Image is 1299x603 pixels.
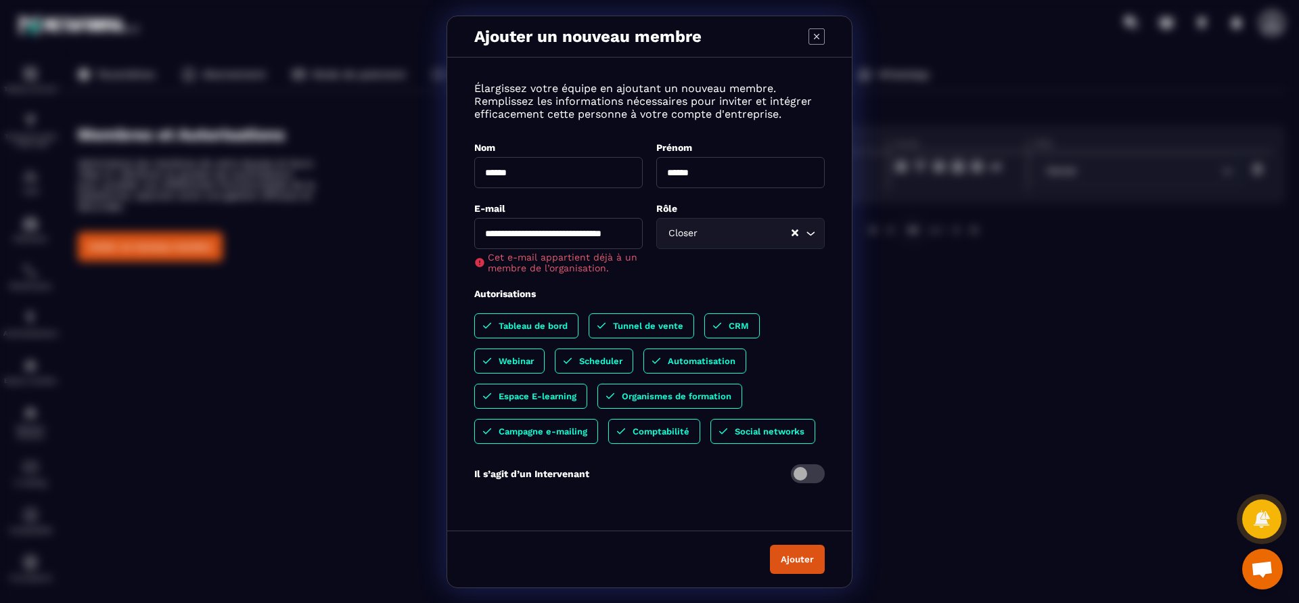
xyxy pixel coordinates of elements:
p: Automatisation [668,356,735,366]
p: Élargissez votre équipe en ajoutant un nouveau membre. Remplissez les informations nécessaires po... [474,82,825,120]
div: Search for option [656,218,825,249]
p: Il s’agit d’un Intervenant [474,468,589,479]
p: Social networks [735,426,804,437]
label: Prénom [656,142,692,153]
button: Clear Selected [792,228,798,238]
p: Comptabilité [633,426,689,437]
p: Ajouter un nouveau membre [474,27,702,46]
p: Tunnel de vente [613,321,683,331]
label: Rôle [656,203,677,214]
input: Search for option [700,226,790,241]
p: Campagne e-mailing [499,426,587,437]
p: Organismes de formation [622,391,731,401]
p: Scheduler [579,356,622,366]
p: Espace E-learning [499,391,576,401]
label: E-mail [474,203,505,214]
p: Webinar [499,356,534,366]
span: Cet e-mail appartient déjà à un membre de l’organisation. [488,252,643,273]
p: CRM [729,321,749,331]
label: Nom [474,142,495,153]
span: Closer [665,226,700,241]
button: Ajouter [770,545,825,574]
p: Tableau de bord [499,321,568,331]
label: Autorisations [474,288,536,299]
a: Ouvrir le chat [1242,549,1283,589]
